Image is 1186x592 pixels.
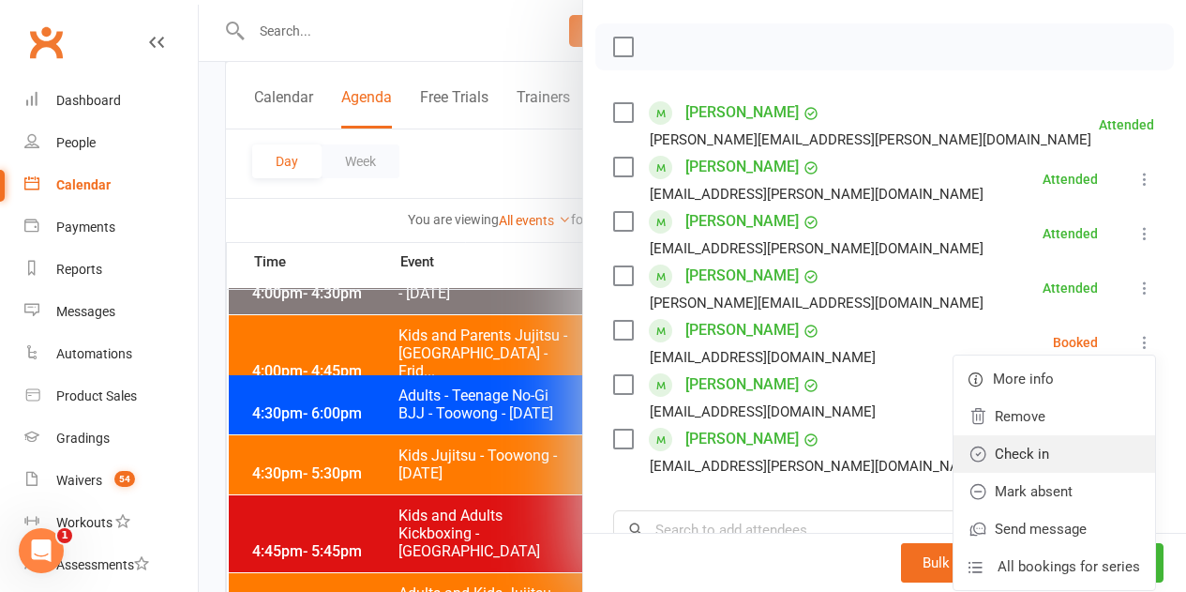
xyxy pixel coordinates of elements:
div: [EMAIL_ADDRESS][DOMAIN_NAME] [650,400,876,424]
div: [PERSON_NAME][EMAIL_ADDRESS][PERSON_NAME][DOMAIN_NAME] [650,128,1091,152]
div: Workouts [56,515,113,530]
div: [EMAIL_ADDRESS][PERSON_NAME][DOMAIN_NAME] [650,182,983,206]
div: Booked [1053,336,1098,349]
div: Dashboard [56,93,121,108]
div: [EMAIL_ADDRESS][DOMAIN_NAME] [650,345,876,370]
a: Dashboard [24,80,198,122]
div: Product Sales [56,388,137,403]
span: All bookings for series [998,555,1140,578]
a: Product Sales [24,375,198,417]
div: Assessments [56,557,149,572]
div: People [56,135,96,150]
a: Calendar [24,164,198,206]
a: Check in [953,435,1155,473]
span: 1 [57,528,72,543]
a: Automations [24,333,198,375]
a: Waivers 54 [24,460,198,502]
div: Calendar [56,177,111,192]
iframe: Intercom live chat [19,528,64,573]
div: Waivers [56,473,102,488]
a: [PERSON_NAME] [685,424,799,454]
a: People [24,122,198,164]
div: Gradings [56,431,110,446]
div: Attended [1043,281,1098,295]
span: 54 [114,471,135,487]
div: Attended [1043,173,1098,186]
div: Payments [56,220,115,235]
a: Assessments [24,544,198,586]
input: Search to add attendees [613,510,1156,550]
a: Remove [953,398,1155,435]
a: All bookings for series [953,548,1155,585]
div: Attended [1099,118,1154,131]
div: [EMAIL_ADDRESS][PERSON_NAME][DOMAIN_NAME] [650,454,983,478]
div: Reports [56,262,102,277]
a: Messages [24,291,198,333]
div: Automations [56,346,132,361]
a: [PERSON_NAME] [685,206,799,236]
div: [EMAIL_ADDRESS][PERSON_NAME][DOMAIN_NAME] [650,236,983,261]
a: Mark absent [953,473,1155,510]
a: [PERSON_NAME] [685,98,799,128]
a: Clubworx [23,19,69,66]
div: [PERSON_NAME][EMAIL_ADDRESS][DOMAIN_NAME] [650,291,983,315]
button: Bulk add attendees [901,543,1063,583]
a: [PERSON_NAME] [685,370,799,400]
a: Reports [24,249,198,291]
a: More info [953,360,1155,398]
a: [PERSON_NAME] [685,261,799,291]
a: Payments [24,206,198,249]
div: Attended [1043,227,1098,240]
div: Messages [56,304,115,319]
span: More info [993,368,1054,390]
a: [PERSON_NAME] [685,152,799,182]
a: [PERSON_NAME] [685,315,799,345]
a: Gradings [24,417,198,460]
a: Workouts [24,502,198,544]
a: Send message [953,510,1155,548]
